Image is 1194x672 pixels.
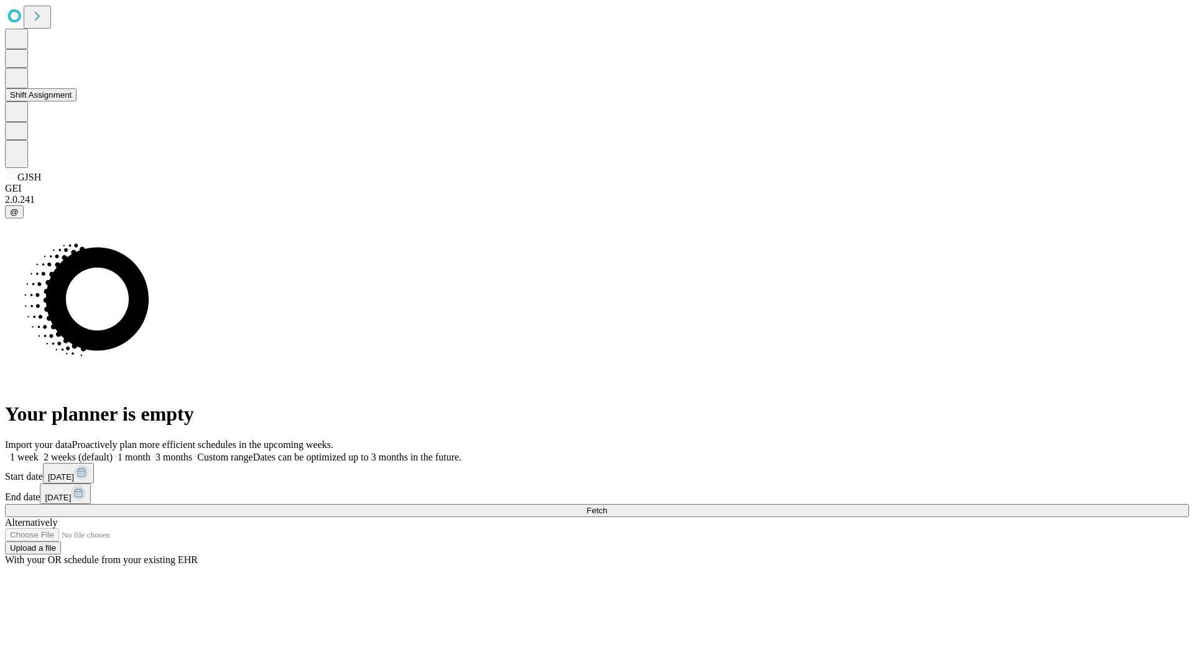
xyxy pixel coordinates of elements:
[5,463,1189,483] div: Start date
[5,517,57,528] span: Alternatively
[5,183,1189,194] div: GEI
[586,506,607,515] span: Fetch
[72,439,333,450] span: Proactively plan more efficient schedules in the upcoming weeks.
[40,483,91,504] button: [DATE]
[5,194,1189,205] div: 2.0.241
[155,452,192,462] span: 3 months
[43,463,94,483] button: [DATE]
[5,205,24,218] button: @
[253,452,461,462] span: Dates can be optimized up to 3 months in the future.
[5,504,1189,517] button: Fetch
[48,472,74,482] span: [DATE]
[5,483,1189,504] div: End date
[45,493,71,502] span: [DATE]
[197,452,252,462] span: Custom range
[5,554,198,565] span: With your OR schedule from your existing EHR
[17,172,41,182] span: GJSH
[10,452,39,462] span: 1 week
[5,403,1189,426] h1: Your planner is empty
[5,88,76,101] button: Shift Assignment
[5,439,72,450] span: Import your data
[5,541,61,554] button: Upload a file
[10,207,19,217] span: @
[118,452,150,462] span: 1 month
[44,452,113,462] span: 2 weeks (default)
